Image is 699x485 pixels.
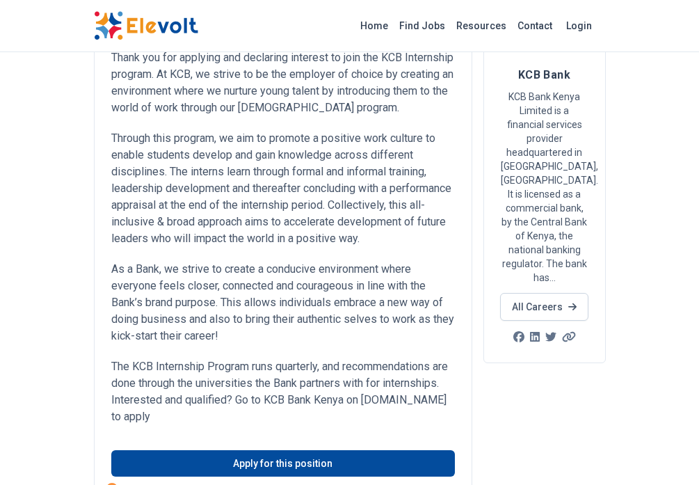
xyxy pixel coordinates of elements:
a: Resources [451,15,512,37]
img: Elevolt [94,11,198,40]
a: Login [558,12,600,40]
span: KCB Bank [518,68,571,81]
p: KCB Bank Kenya Limited is a financial services provider headquartered in [GEOGRAPHIC_DATA], [GEOG... [501,90,588,285]
a: Home [355,15,394,37]
a: Find Jobs [394,15,451,37]
p: Thank you for applying and declaring interest to join the KCB Internship program. At KCB, we stri... [111,49,455,116]
p: Through this program, we aim to promote a positive work culture to enable students develop and ga... [111,130,455,247]
p: Interested and qualified? Go to KCB Bank Kenya on [DOMAIN_NAME] to apply [111,392,455,425]
a: Contact [512,15,558,37]
iframe: Chat Widget [629,418,699,485]
a: Apply for this position [111,450,455,477]
p: The KCB Internship Program runs quarterly, and recommendations are done through the universities ... [111,358,455,392]
p: As a Bank, we strive to create a conducive environment where everyone feels closer, connected and... [111,261,455,344]
a: All Careers [500,293,588,321]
